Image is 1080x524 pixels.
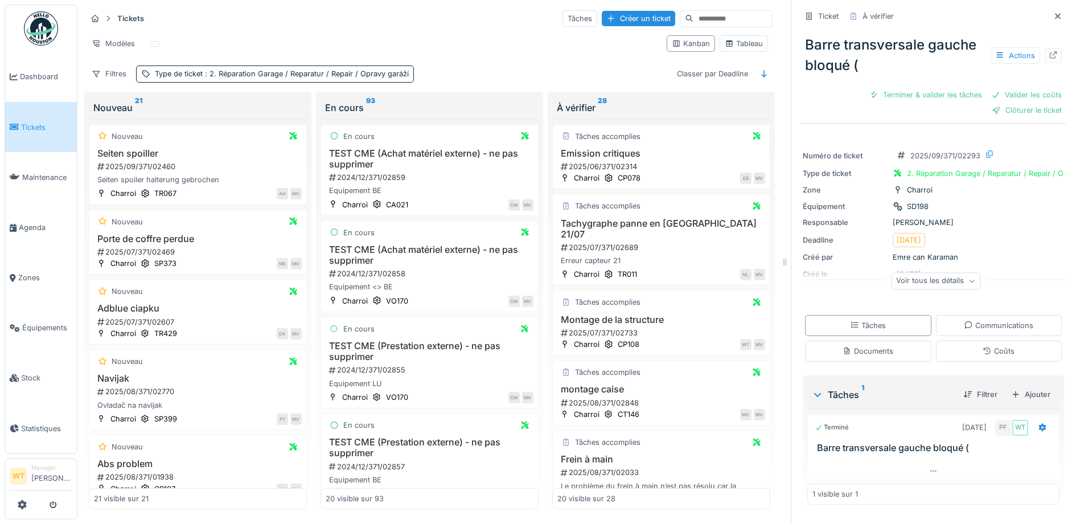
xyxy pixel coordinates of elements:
[343,227,375,238] div: En cours
[31,464,72,472] div: Manager
[964,320,1033,331] div: Communications
[18,272,72,283] span: Zones
[290,414,302,425] div: MV
[897,235,921,245] div: [DATE]
[598,101,607,114] sup: 28
[326,341,533,362] h3: TEST CME (Prestation externe) - ne pas supprimer
[19,222,72,233] span: Agenda
[342,199,368,210] div: Charroi
[154,414,177,424] div: SP399
[618,409,639,420] div: CT146
[803,217,1064,228] div: [PERSON_NAME]
[154,484,175,494] div: CP107
[843,346,893,357] div: Documents
[508,296,520,307] div: CM
[803,168,888,179] div: Type de ticket
[386,199,408,210] div: CA021
[754,269,765,280] div: MV
[110,328,136,339] div: Charroi
[575,200,640,211] div: Tâches accomplies
[22,172,72,183] span: Maintenance
[326,185,533,196] div: Equipement BE
[1012,420,1028,436] div: WT
[574,339,599,350] div: Charroi
[94,174,302,185] div: Seiten spoiler halterung gebrochen
[31,464,72,488] li: [PERSON_NAME]
[861,388,864,402] sup: 1
[96,386,302,397] div: 2025/08/371/02770
[94,148,302,159] h3: Seiten spoiller
[557,255,765,266] div: Erreur capteur 21
[94,303,302,314] h3: Adblue ciapku
[5,353,77,403] a: Stock
[5,152,77,202] a: Maintenance
[602,11,675,26] div: Créer un ticket
[562,10,597,27] div: Tâches
[522,199,533,211] div: MV
[110,258,136,269] div: Charroi
[112,286,143,297] div: Nouveau
[326,244,533,266] h3: TEST CME (Achat matériel externe) - ne pas supprimer
[557,454,765,465] h3: Frein à main
[817,443,1054,453] h3: Barre transversale gauche bloqué (
[328,461,533,472] div: 2024/12/371/02857
[560,242,765,253] div: 2025/07/371/02689
[557,148,765,159] h3: Emission critiques
[386,296,408,306] div: VO170
[343,420,375,431] div: En cours
[343,131,375,142] div: En cours
[328,268,533,279] div: 2024/12/371/02858
[560,398,765,408] div: 2025/08/371/02848
[326,378,533,389] div: Equipement LU
[5,102,77,152] a: Tickets
[672,38,710,49] div: Kanban
[203,69,409,78] span: : 2. Réparation Garage / Reparatur / Repair / Opravy garáží
[277,328,288,339] div: DK
[574,269,599,280] div: Charroi
[557,481,765,502] div: Le problème du frein à main n’est pas résolu car la semaine passée l’erreur est apparu 3 fois alé...
[5,253,77,303] a: Zones
[959,387,1002,402] div: Filtrer
[325,101,534,114] div: En cours
[94,459,302,469] h3: Abs problem
[328,172,533,183] div: 2024/12/371/02859
[10,468,27,485] li: WT
[907,201,929,212] div: SD198
[110,414,136,424] div: Charroi
[112,356,143,367] div: Nouveau
[995,420,1011,436] div: PF
[366,101,375,114] sup: 93
[803,252,888,263] div: Créé par
[812,388,954,402] div: Tâches
[5,303,77,353] a: Équipements
[96,472,302,482] div: 2025/08/371/01938
[24,11,58,46] img: Badge_color-CXgf-gQk.svg
[94,234,302,244] h3: Porte de coffre perdue
[990,47,1040,64] div: Actions
[342,392,368,403] div: Charroi
[740,409,752,420] div: MV
[93,101,302,114] div: Nouveau
[154,328,177,339] div: TR429
[574,173,599,183] div: Charroi
[10,464,72,491] a: WT Manager[PERSON_NAME]
[154,188,176,199] div: TR067
[740,339,752,350] div: WT
[1007,387,1055,402] div: Ajouter
[87,65,132,82] div: Filtres
[575,367,640,378] div: Tâches accomplies
[575,131,640,142] div: Tâches accomplies
[113,13,149,24] strong: Tickets
[725,38,763,49] div: Tableau
[962,422,987,433] div: [DATE]
[290,328,302,339] div: MV
[343,324,375,334] div: En cours
[326,281,533,292] div: Equipement <> BE
[277,484,288,495] div: JH
[326,474,533,485] div: Equipement BE
[907,185,933,195] div: Charroi
[557,384,765,395] h3: montage caise
[155,68,409,79] div: Type de ticket
[618,269,637,280] div: TR011
[850,320,886,331] div: Tâches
